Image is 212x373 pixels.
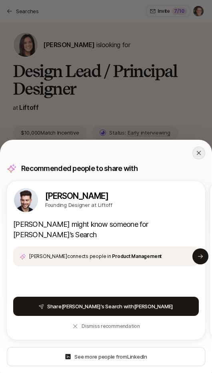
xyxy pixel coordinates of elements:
a: [PERSON_NAME] [45,191,112,201]
span: Product Management [112,253,162,259]
p: Recommended people to share with [21,163,138,174]
p: [PERSON_NAME] might know someone for [PERSON_NAME]’s Search [13,219,199,240]
button: See more people fromLinkedIn [7,347,205,366]
p: Founding Designer at Liftoff [45,201,112,209]
button: Dismiss recommendation [13,319,199,333]
span: See more people from LinkedIn [74,353,147,361]
button: Share[PERSON_NAME]’s Search with[PERSON_NAME] [13,297,199,316]
span: [PERSON_NAME] connects people in [29,253,162,260]
img: 7bf30482_e1a5_47b4_9e0f_fc49ddd24bf6.jpg [14,188,38,212]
